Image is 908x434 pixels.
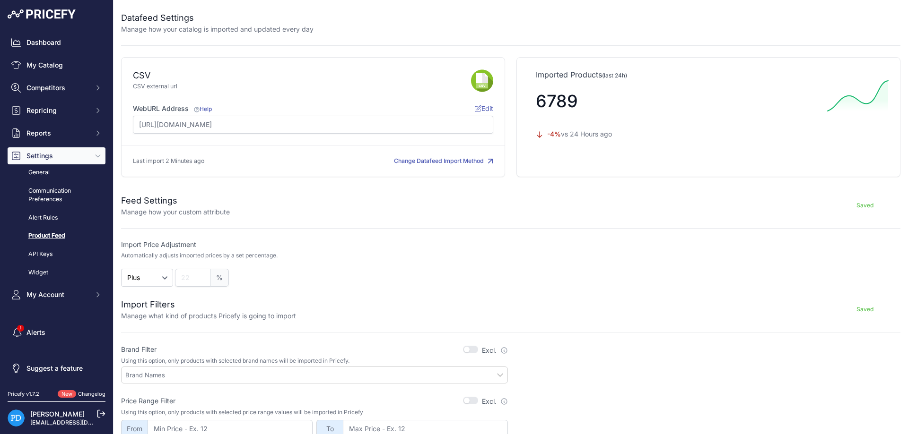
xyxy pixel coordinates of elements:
[8,324,105,341] a: Alerts
[26,290,88,299] span: My Account
[8,264,105,281] a: Widget
[125,371,507,379] input: Brand Names
[121,408,508,416] p: Using this option, only products with selected price range values will be imported in Pricefy
[121,396,175,406] label: Price Range Filter
[26,106,88,115] span: Repricing
[8,390,39,398] div: Pricefy v1.7.2
[475,104,493,112] span: Edit
[394,157,493,166] button: Change Datafeed Import Method
[8,34,105,51] a: Dashboard
[133,82,471,91] p: CSV external url
[536,69,881,80] p: Imported Products
[8,360,105,377] a: Suggest a feature
[121,345,157,354] label: Brand Filter
[192,105,212,112] a: Help
[133,116,493,134] input: https://www.site.com/products_feed.csv
[121,357,508,365] p: Using this option, only products with selected brand names will be imported in Pricefy.
[8,102,105,119] button: Repricing
[8,228,105,244] a: Product Feed
[8,147,105,164] button: Settings
[175,269,210,287] input: 22
[8,210,105,226] a: Alert Rules
[8,286,105,303] button: My Account
[121,194,230,207] h2: Feed Settings
[8,246,105,263] a: API Keys
[133,69,150,82] div: CSV
[30,410,85,418] a: [PERSON_NAME]
[547,130,561,138] span: -4%
[121,11,314,25] h2: Datafeed Settings
[26,83,88,93] span: Competitors
[8,34,105,379] nav: Sidebar
[121,25,314,34] p: Manage how your catalog is imported and updated every day
[8,57,105,74] a: My Catalog
[8,183,105,208] a: Communication Preferences
[133,104,212,113] label: WebURL Address
[8,9,76,19] img: Pricefy Logo
[26,128,88,138] span: Reports
[536,91,578,111] span: 6789
[602,72,627,79] span: (last 24h)
[58,390,76,398] span: New
[8,125,105,142] button: Reports
[121,252,278,259] p: Automatically adjusts imported prices by a set percentage.
[829,198,900,213] button: Saved
[482,346,508,355] label: Excl.
[78,391,105,397] a: Changelog
[210,269,229,287] span: %
[121,207,230,217] p: Manage how your custom attribute
[121,311,296,321] p: Manage what kind of products Pricefy is going to import
[121,298,296,311] h2: Import Filters
[30,419,129,426] a: [EMAIL_ADDRESS][DOMAIN_NAME]
[121,240,508,249] label: Import Price Adjustment
[482,397,508,406] label: Excl.
[829,302,900,317] button: Saved
[8,164,105,181] a: General
[26,151,88,161] span: Settings
[536,129,820,139] p: vs 24 Hours ago
[8,79,105,96] button: Competitors
[133,157,204,166] p: Last import 2 Minutes ago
